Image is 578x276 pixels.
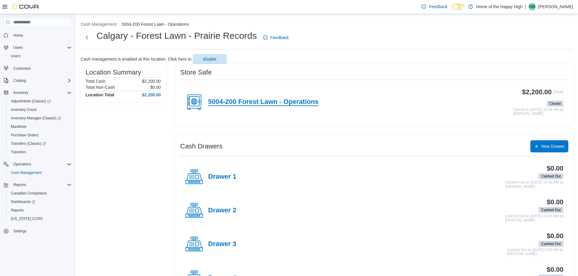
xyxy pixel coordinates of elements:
h4: Drawer 1 [208,173,236,181]
button: New Drawer [530,140,568,152]
a: Inventory Count [8,106,39,113]
p: Cashed Out on [DATE] 10:43 AM by [PERSON_NAME] [505,181,563,189]
span: Canadian Compliance [8,190,72,197]
img: Cova [12,4,39,10]
span: Closed [549,101,561,106]
p: | [525,3,526,10]
span: Inventory Count [8,106,72,113]
span: Manifests [8,123,72,130]
a: Customers [11,65,33,72]
a: Purchase Orders [8,131,41,139]
span: Dashboards [11,199,35,204]
span: New Drawer [541,143,565,149]
a: Adjustments (Classic) [6,97,74,105]
button: Home [1,31,74,40]
span: Inventory [13,90,28,95]
span: Home [13,33,23,38]
span: Cashed Out [539,173,563,179]
button: Reports [1,181,74,189]
button: Purchase Orders [6,131,74,139]
span: Users [11,54,20,58]
a: Feedback [419,1,450,13]
button: Cash Management [81,22,117,27]
button: Catalog [11,77,28,84]
a: Cash Management [8,169,44,176]
a: Adjustments (Classic) [8,98,53,105]
span: Reports [8,207,72,214]
button: Transfers [6,148,74,156]
nav: Complex example [4,28,72,251]
h3: $0.00 [547,165,563,172]
span: Customers [11,65,72,72]
span: Reports [13,182,26,187]
span: Cashed Out [541,241,561,247]
span: Settings [11,227,72,235]
h6: Total Cash [86,79,106,84]
span: Home [11,32,72,39]
button: Customers [1,64,74,73]
h4: Location Total [86,92,114,97]
span: Inventory Manager (Classic) [11,116,61,121]
p: $2,200.00 [142,79,161,84]
button: Users [1,43,74,52]
button: Operations [1,160,74,168]
button: Next [81,32,93,44]
span: Transfers [8,148,72,156]
h3: $0.00 [547,232,563,240]
button: Operations [11,161,34,168]
button: Inventory [1,88,74,97]
span: Reports [11,181,72,188]
h3: $0.00 [547,198,563,206]
span: Transfers [11,150,26,155]
button: Settings [1,227,74,235]
h3: $0.00 [547,266,563,273]
button: Cash Management [6,168,74,177]
span: Users [8,52,72,60]
span: Inventory Count [11,107,37,112]
button: [US_STATE] CCRS [6,214,74,223]
span: Cashed Out [539,241,563,247]
a: Dashboards [6,198,74,206]
span: Purchase Orders [8,131,72,139]
span: KM [529,3,535,10]
p: Cash management is enabled at this location. Click here to [81,57,191,62]
span: Customers [13,66,31,71]
div: Kiona Moul [529,3,536,10]
a: Reports [8,207,26,214]
nav: An example of EuiBreadcrumbs [81,21,573,28]
h4: Drawer 3 [208,240,236,248]
button: 5004-200 Forest Lawn - Operations [122,22,189,27]
button: Inventory [11,89,31,96]
span: Adjustments (Classic) [8,98,72,105]
p: $0.00 [150,85,161,90]
button: Canadian Compliance [6,189,74,198]
h3: $2,200.00 [522,88,552,96]
span: Inventory Manager (Classic) [8,115,72,122]
span: Dashboards [8,198,72,205]
a: Dashboards [8,198,38,205]
span: Reports [11,208,24,213]
span: Purchase Orders [11,133,39,138]
a: Feedback [261,32,291,44]
span: Transfers (Classic) [8,140,72,147]
a: Manifests [8,123,29,130]
p: (Float) [553,88,563,99]
a: Home [11,32,25,39]
h4: $2,200.00 [142,92,161,97]
span: Closed [547,101,563,107]
a: Inventory Manager (Classic) [6,114,74,122]
span: Operations [11,161,72,168]
a: Inventory Manager (Classic) [8,115,63,122]
button: Reports [6,206,74,214]
p: Home of the Happy High [476,3,522,10]
button: Users [6,52,74,60]
a: Settings [11,228,29,235]
span: Users [11,44,72,51]
span: Operations [13,162,31,167]
span: Cashed Out [539,207,563,213]
span: Manifests [11,124,26,129]
span: Cash Management [11,170,42,175]
span: Adjustments (Classic) [11,99,51,104]
h1: Calgary - Forest Lawn - Prairie Records [96,30,257,42]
